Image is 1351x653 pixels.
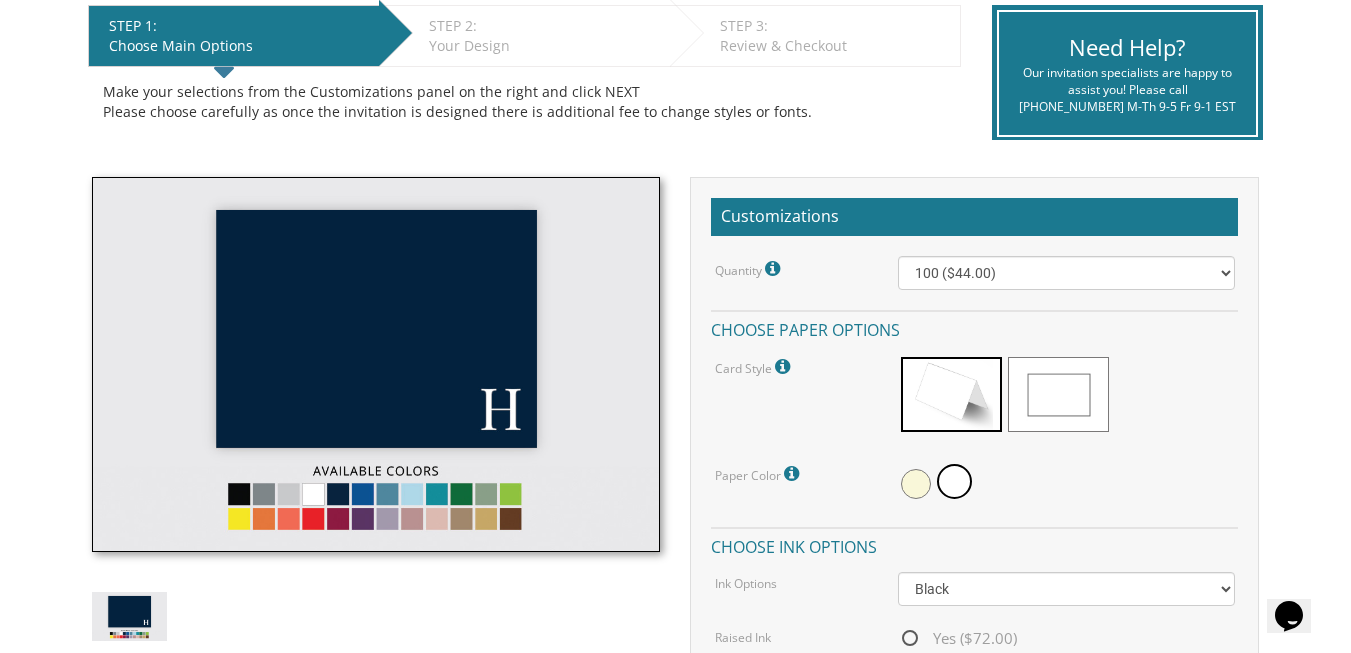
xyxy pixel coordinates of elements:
[711,310,1238,345] h4: Choose paper options
[1014,64,1241,115] div: Our invitation specialists are happy to assist you! Please call [PHONE_NUMBER] M-Th 9-5 Fr 9-1 EST
[429,16,660,36] div: STEP 2:
[92,592,167,641] img: style-11.jpg
[711,527,1238,562] h4: Choose ink options
[715,461,804,487] label: Paper Color
[711,198,1238,236] h2: Customizations
[109,36,369,56] div: Choose Main Options
[715,629,771,646] label: Raised Ink
[720,36,950,56] div: Review & Checkout
[92,177,661,551] img: style-11.jpg
[715,575,777,592] label: Ink Options
[720,16,950,36] div: STEP 3:
[109,16,369,36] div: STEP 1:
[715,354,795,380] label: Card Style
[1267,573,1331,633] iframe: chat widget
[715,256,785,282] label: Quantity
[429,36,660,56] div: Your Design
[103,82,946,122] div: Make your selections from the Customizations panel on the right and click NEXT Please choose care...
[1014,32,1241,63] div: Need Help?
[898,626,1017,651] span: Yes ($72.00)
